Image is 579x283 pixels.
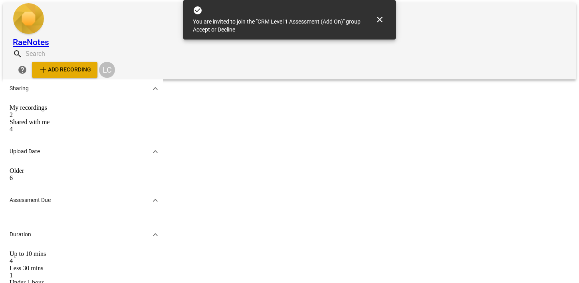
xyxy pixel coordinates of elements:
p: Duration [10,230,31,239]
span: help [18,65,27,75]
p: Upload Date [10,147,40,156]
h2: RaeNotes [13,38,117,47]
span: expand_more [151,147,160,156]
div: My recordings [10,104,157,111]
a: Help [13,65,32,72]
div: 1 [10,272,157,279]
div: Up to 10 mins [10,250,157,257]
button: Show more [149,146,161,158]
div: Shared with me [10,119,157,126]
span: Add recording [38,65,91,75]
div: LC [99,62,115,78]
p: Assessment Due [10,196,51,204]
span: close [375,15,385,24]
span: search [13,49,22,59]
div: Less 30 mins [10,265,157,272]
div: 2 [10,111,157,119]
div: Older [10,167,157,174]
button: Show more [149,194,161,206]
span: add [38,65,48,75]
button: LC [97,60,117,79]
input: Search [26,47,99,60]
div: 4 [10,126,157,133]
button: Show more [149,229,161,241]
span: expand_more [151,230,160,239]
button: Show more [149,83,161,95]
p: Sharing [10,84,29,93]
div: You are invited to join the "CRM Level 1 Assessment (Add On)" group or [193,18,361,34]
div: 4 [10,257,157,265]
span: check_circle [193,6,202,15]
span: expand_more [151,84,160,93]
span: Decline [218,26,235,33]
span: expand_more [151,196,160,205]
span: Accept [193,26,210,33]
img: Logo [13,3,44,36]
div: 6 [10,174,157,182]
button: Upload [32,62,97,78]
a: LogoRaeNotes [13,3,117,47]
button: Close [370,10,389,29]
